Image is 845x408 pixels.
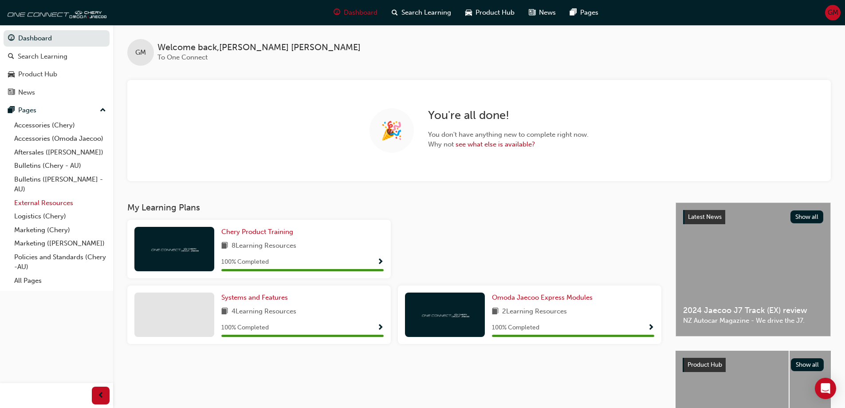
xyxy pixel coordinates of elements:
[18,105,36,115] div: Pages
[529,7,535,18] span: news-icon
[377,322,384,333] button: Show Progress
[4,48,110,65] a: Search Learning
[221,293,291,303] a: Systems and Features
[377,324,384,332] span: Show Progress
[11,146,110,159] a: Aftersales ([PERSON_NAME])
[100,105,106,116] span: up-icon
[492,306,499,317] span: book-icon
[4,102,110,119] button: Pages
[232,241,296,252] span: 8 Learning Resources
[11,274,110,288] a: All Pages
[326,4,385,22] a: guage-iconDashboard
[135,48,146,58] span: GM
[522,4,563,22] a: news-iconNews
[458,4,522,22] a: car-iconProduct Hub
[683,316,823,326] span: NZ Autocar Magazine - We drive the J7.
[8,53,14,61] span: search-icon
[392,7,398,18] span: search-icon
[4,84,110,101] a: News
[502,306,567,317] span: 2 Learning Resources
[11,237,110,250] a: Marketing ([PERSON_NAME])
[683,210,823,224] a: Latest NewsShow all
[465,7,472,18] span: car-icon
[683,305,823,316] span: 2024 Jaecoo J7 Track (EX) review
[18,51,67,62] div: Search Learning
[4,28,110,102] button: DashboardSearch LearningProduct HubNews
[157,43,361,53] span: Welcome back , [PERSON_NAME] [PERSON_NAME]
[221,257,269,267] span: 100 % Completed
[428,130,589,140] span: You don't have anything new to complete right now.
[4,66,110,83] a: Product Hub
[98,390,104,401] span: prev-icon
[377,257,384,268] button: Show Progress
[825,5,841,20] button: GM
[790,210,824,223] button: Show all
[492,293,596,303] a: Omoda Jaecoo Express Modules
[221,323,269,333] span: 100 % Completed
[11,196,110,210] a: External Resources
[815,378,836,399] div: Open Intercom Messenger
[18,69,57,79] div: Product Hub
[688,213,722,221] span: Latest News
[221,293,288,301] span: Systems and Features
[221,241,228,252] span: book-icon
[492,323,539,333] span: 100 % Completed
[344,8,377,18] span: Dashboard
[791,358,824,371] button: Show all
[18,87,35,98] div: News
[580,8,598,18] span: Pages
[648,322,654,333] button: Show Progress
[828,8,838,18] span: GM
[428,108,589,123] h2: You're all done!
[676,202,831,337] a: Latest NewsShow all2024 Jaecoo J7 Track (EX) reviewNZ Autocar Magazine - We drive the J7.
[157,53,208,61] span: To One Connect
[401,8,451,18] span: Search Learning
[8,89,15,97] span: news-icon
[221,306,228,317] span: book-icon
[683,358,824,372] a: Product HubShow all
[11,119,110,132] a: Accessories (Chery)
[127,202,661,213] h3: My Learning Plans
[492,293,593,301] span: Omoda Jaecoo Express Modules
[563,4,605,22] a: pages-iconPages
[421,310,469,319] img: oneconnect
[4,30,110,47] a: Dashboard
[428,139,589,150] span: Why not
[11,159,110,173] a: Bulletins (Chery - AU)
[4,4,106,21] img: oneconnect
[8,107,15,115] span: pages-icon
[570,7,577,18] span: pages-icon
[221,227,297,237] a: Chery Product Training
[539,8,556,18] span: News
[648,324,654,332] span: Show Progress
[456,140,535,148] a: see what else is available?
[11,173,110,196] a: Bulletins ([PERSON_NAME] - AU)
[11,210,110,223] a: Logistics (Chery)
[11,132,110,146] a: Accessories (Omoda Jaecoo)
[381,126,403,136] span: 🎉
[150,245,199,253] img: oneconnect
[232,306,296,317] span: 4 Learning Resources
[476,8,515,18] span: Product Hub
[8,71,15,79] span: car-icon
[8,35,15,43] span: guage-icon
[377,258,384,266] span: Show Progress
[11,250,110,274] a: Policies and Standards (Chery -AU)
[221,228,293,236] span: Chery Product Training
[334,7,340,18] span: guage-icon
[385,4,458,22] a: search-iconSearch Learning
[11,223,110,237] a: Marketing (Chery)
[688,361,722,368] span: Product Hub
